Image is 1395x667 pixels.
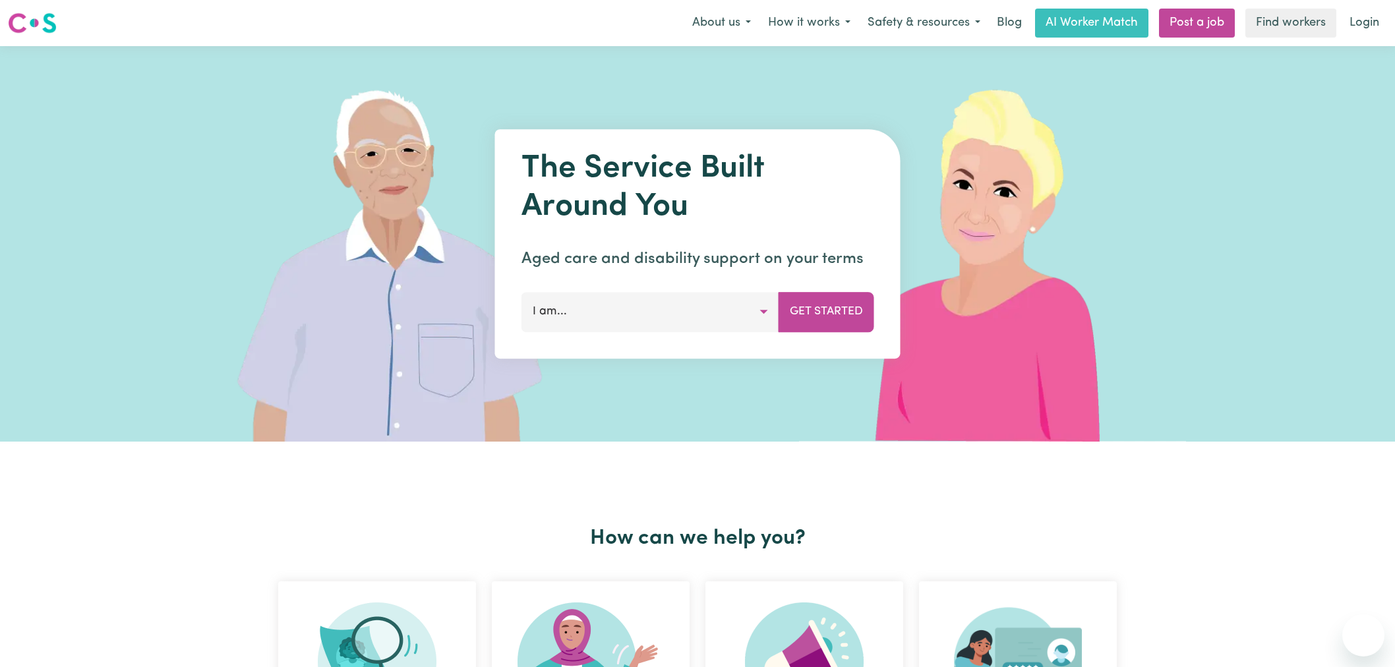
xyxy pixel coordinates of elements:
img: Careseekers logo [8,11,57,35]
button: About us [684,9,759,37]
a: AI Worker Match [1035,9,1148,38]
a: Blog [989,9,1030,38]
a: Find workers [1245,9,1336,38]
h2: How can we help you? [270,526,1125,551]
h1: The Service Built Around You [521,150,874,226]
button: Safety & resources [859,9,989,37]
button: Get Started [779,292,874,332]
p: Aged care and disability support on your terms [521,247,874,271]
button: How it works [759,9,859,37]
iframe: Button to launch messaging window [1342,614,1384,656]
button: I am... [521,292,779,332]
a: Post a job [1159,9,1235,38]
a: Login [1342,9,1387,38]
a: Careseekers logo [8,8,57,38]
